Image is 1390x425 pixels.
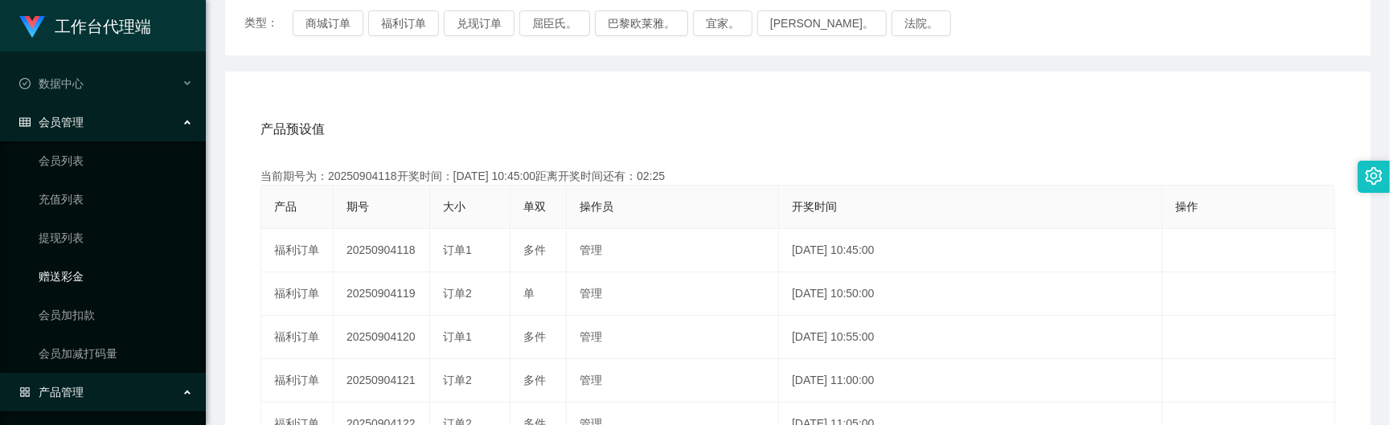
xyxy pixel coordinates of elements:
[39,386,84,398] font: 产品管理
[580,200,613,213] span: 操作员
[260,120,325,139] span: 产品预设值
[293,10,363,36] button: 商城订单
[334,272,430,316] td: 20250904119
[334,359,430,403] td: 20250904121
[19,386,31,398] i: 图标： AppStore-O
[792,200,837,213] span: 开奖时间
[443,287,472,300] span: 订单2
[39,183,193,215] a: 充值列表
[39,222,193,254] a: 提现列表
[368,10,439,36] button: 福利订单
[567,359,779,403] td: 管理
[346,200,369,213] span: 期号
[39,77,84,90] font: 数据中心
[1365,167,1383,185] i: 图标： 设置
[39,260,193,292] a: 赠送彩金
[261,272,334,316] td: 福利订单
[334,316,430,359] td: 20250904120
[19,78,31,89] i: 图标： check-circle-o
[261,229,334,272] td: 福利订单
[523,330,546,343] span: 多件
[19,16,45,39] img: logo.9652507e.png
[39,299,193,331] a: 会员加扣款
[443,200,465,213] span: 大小
[523,243,546,256] span: 多件
[443,330,472,343] span: 订单1
[39,116,84,129] font: 会员管理
[261,316,334,359] td: 福利订单
[39,337,193,370] a: 会员加减打码量
[757,10,887,36] button: [PERSON_NAME]。
[523,200,546,213] span: 单双
[595,10,688,36] button: 巴黎欧莱雅。
[779,359,1162,403] td: [DATE] 11:00:00
[261,359,334,403] td: 福利订单
[244,10,293,36] span: 类型：
[274,200,297,213] span: 产品
[19,116,31,128] i: 图标： table
[444,10,515,36] button: 兑现订单
[567,229,779,272] td: 管理
[443,374,472,386] span: 订单2
[567,316,779,359] td: 管理
[443,243,472,256] span: 订单1
[779,316,1162,359] td: [DATE] 10:55:00
[260,168,1335,185] div: 当前期号为：20250904118开奖时间：[DATE] 10:45:00距离开奖时间还有：02:25
[55,1,151,52] h1: 工作台代理端
[523,287,535,300] span: 单
[519,10,590,36] button: 屈臣氏。
[39,145,193,177] a: 会员列表
[693,10,752,36] button: 宜家。
[779,229,1162,272] td: [DATE] 10:45:00
[892,10,951,36] button: 法院。
[567,272,779,316] td: 管理
[779,272,1162,316] td: [DATE] 10:50:00
[523,374,546,386] span: 多件
[1175,200,1198,213] span: 操作
[19,19,151,32] a: 工作台代理端
[334,229,430,272] td: 20250904118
